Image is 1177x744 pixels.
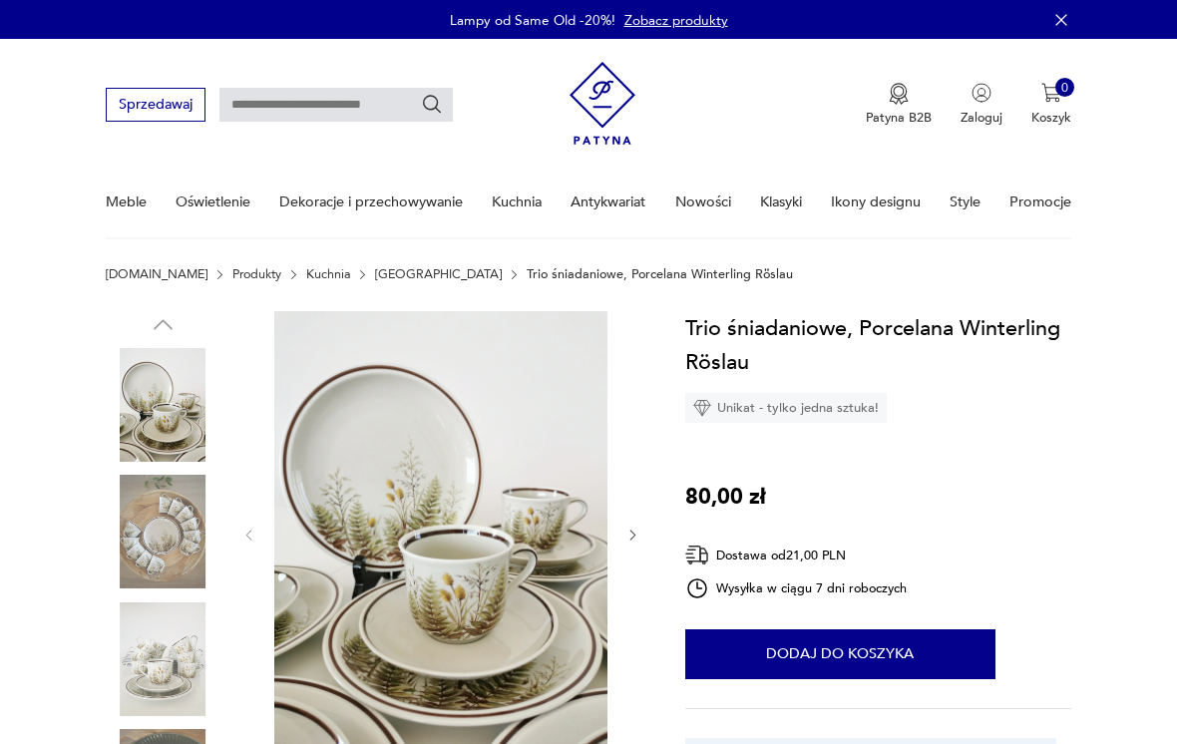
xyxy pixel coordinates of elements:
[685,393,887,423] div: Unikat - tylko jedna sztuka!
[450,11,615,30] p: Lampy od Same Old -20%!
[693,399,711,417] img: Ikona diamentu
[1031,83,1071,127] button: 0Koszyk
[279,168,463,236] a: Dekoracje i przechowywanie
[232,267,281,281] a: Produkty
[571,168,645,236] a: Antykwariat
[950,168,981,236] a: Style
[570,55,636,152] img: Patyna - sklep z meblami i dekoracjami vintage
[866,109,932,127] p: Patyna B2B
[961,83,1002,127] button: Zaloguj
[685,629,995,679] button: Dodaj do koszyka
[831,168,921,236] a: Ikony designu
[1055,78,1075,98] div: 0
[1009,168,1071,236] a: Promocje
[375,267,502,281] a: [GEOGRAPHIC_DATA]
[685,543,709,567] img: Ikona dostawy
[685,543,907,567] div: Dostawa od 21,00 PLN
[492,168,542,236] a: Kuchnia
[760,168,802,236] a: Klasyki
[866,83,932,127] a: Ikona medaluPatyna B2B
[685,311,1071,379] h1: Trio śniadaniowe, Porcelana Winterling Röslau
[106,88,204,121] button: Sprzedawaj
[106,100,204,112] a: Sprzedawaj
[106,475,219,588] img: Zdjęcie produktu Trio śniadaniowe, Porcelana Winterling Röslau
[106,348,219,462] img: Zdjęcie produktu Trio śniadaniowe, Porcelana Winterling Röslau
[866,83,932,127] button: Patyna B2B
[624,11,728,30] a: Zobacz produkty
[106,267,207,281] a: [DOMAIN_NAME]
[1041,83,1061,103] img: Ikona koszyka
[675,168,731,236] a: Nowości
[527,267,793,281] p: Trio śniadaniowe, Porcelana Winterling Röslau
[972,83,991,103] img: Ikonka użytkownika
[421,94,443,116] button: Szukaj
[685,576,907,600] div: Wysyłka w ciągu 7 dni roboczych
[306,267,351,281] a: Kuchnia
[961,109,1002,127] p: Zaloguj
[106,168,147,236] a: Meble
[106,602,219,716] img: Zdjęcie produktu Trio śniadaniowe, Porcelana Winterling Röslau
[176,168,250,236] a: Oświetlenie
[1031,109,1071,127] p: Koszyk
[889,83,909,105] img: Ikona medalu
[685,480,766,514] p: 80,00 zł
